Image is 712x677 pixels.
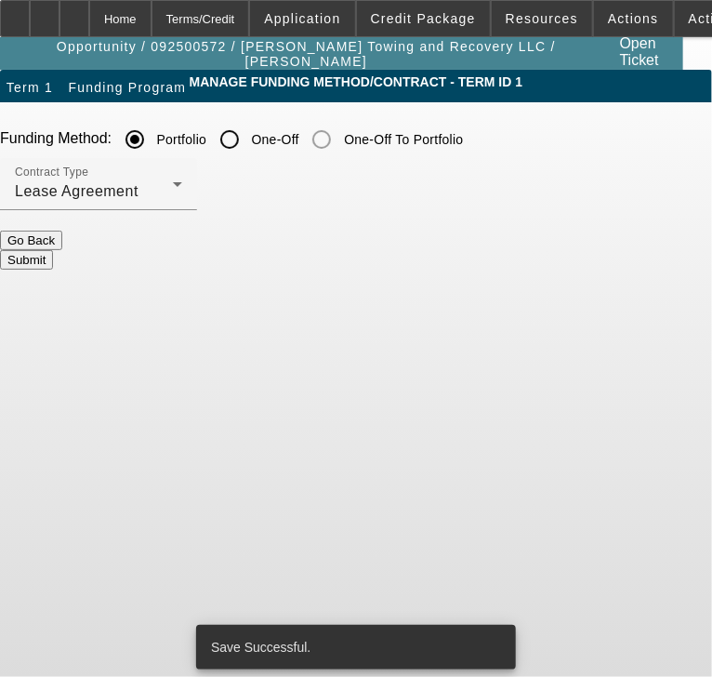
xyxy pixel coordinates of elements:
span: Lease Agreement [15,183,138,199]
span: Manage Funding Method/Contract - Term ID 1 [14,74,698,89]
mat-label: Contract Type [15,166,88,179]
span: Application [264,11,340,26]
span: Resources [506,11,578,26]
span: Funding Program [68,80,186,95]
button: Resources [492,1,592,36]
div: Save Successful. [196,625,508,670]
button: Actions [594,1,673,36]
button: Application [250,1,354,36]
button: Funding Program [63,71,191,104]
a: Open Ticket [613,28,681,76]
span: Credit Package [371,11,476,26]
span: Opportunity / 092500572 / [PERSON_NAME] Towing and Recovery LLC / [PERSON_NAME] [7,39,605,69]
span: Actions [608,11,659,26]
label: One-Off [248,130,299,149]
label: Portfolio [153,130,207,149]
span: Term 1 [7,80,53,95]
button: Credit Package [357,1,490,36]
